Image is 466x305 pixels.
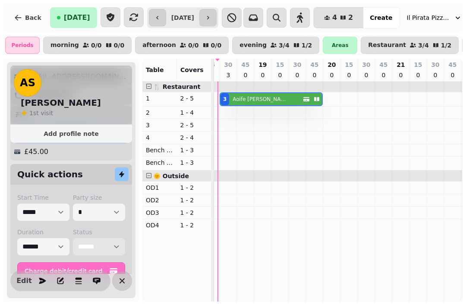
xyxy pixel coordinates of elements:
[142,42,176,49] p: afternoon
[146,221,173,230] p: OD4
[370,15,392,21] span: Create
[180,183,208,192] p: 1 - 2
[259,71,266,79] p: 0
[91,42,102,48] p: 0 / 0
[24,147,48,157] p: £45.00
[180,66,204,73] span: Covers
[223,96,227,103] div: 3
[327,60,336,69] p: 20
[380,71,387,79] p: 0
[348,14,353,21] span: 2
[16,272,33,289] button: Edit
[64,14,90,21] span: [DATE]
[14,129,129,143] div: Cancellation Fee
[153,83,201,90] span: 🍴 Restaurant
[332,14,337,21] span: 4
[146,196,173,204] p: OD2
[146,94,173,103] p: 1
[146,146,173,154] p: Bench Left
[180,208,208,217] p: 1 - 2
[146,158,173,167] p: Bench Right
[180,146,208,154] p: 1 - 3
[363,7,399,28] button: Create
[311,71,318,79] p: 0
[114,42,125,48] p: 0 / 0
[29,110,33,116] span: 1
[146,121,173,129] p: 3
[20,78,35,88] span: AS
[5,37,40,54] div: Periods
[310,60,318,69] p: 45
[294,71,301,79] p: 0
[50,42,79,49] p: morning
[29,109,53,117] p: visit
[302,42,312,48] p: 1 / 2
[14,128,129,139] button: Add profile note
[135,37,229,54] button: afternoon0/00/0
[225,71,232,79] p: 3
[211,42,222,48] p: 0 / 0
[379,60,387,69] p: 45
[449,71,456,79] p: 0
[368,42,406,49] p: Restaurant
[346,71,353,79] p: 0
[33,110,41,116] span: st
[345,60,353,69] p: 15
[146,183,173,192] p: OD1
[441,42,452,48] p: 1 / 2
[43,37,132,54] button: morning0/00/0
[146,66,164,73] span: Table
[7,7,48,28] button: Back
[363,71,370,79] p: 0
[21,131,122,137] span: Add profile note
[448,60,457,69] p: 45
[407,13,450,22] span: Il Pirata Pizzata
[239,42,267,49] p: evening
[224,60,232,69] p: 30
[242,71,249,79] p: 0
[25,268,107,274] span: Charge debit/credit card
[146,208,173,217] p: OD3
[180,158,208,167] p: 1 - 3
[17,228,69,236] label: Duration
[232,37,319,54] button: evening3/41/2
[432,71,439,79] p: 0
[180,221,208,230] p: 1 - 2
[180,108,208,117] p: 1 - 4
[233,96,287,103] p: Aoife [PERSON_NAME]
[17,193,69,202] label: Start Time
[19,277,29,284] span: Edit
[397,60,405,69] p: 21
[258,60,267,69] p: 19
[415,71,422,79] p: 0
[328,71,335,79] p: 0
[21,97,101,109] h2: [PERSON_NAME]
[153,173,189,179] span: 🌞 Outside
[276,60,284,69] p: 15
[418,42,429,48] p: 3 / 4
[431,60,439,69] p: 30
[188,42,199,48] p: 0 / 0
[277,71,283,79] p: 0
[73,193,125,202] label: Party size
[293,60,301,69] p: 30
[180,133,208,142] p: 2 - 4
[17,262,125,280] button: Charge debit/credit card
[361,37,459,54] button: Restaurant3/41/2
[397,71,404,79] p: 0
[146,133,173,142] p: 4
[17,168,83,180] h2: Quick actions
[362,60,370,69] p: 30
[180,94,208,103] p: 2 - 5
[50,7,97,28] button: [DATE]
[241,60,249,69] p: 45
[180,121,208,129] p: 2 - 5
[323,37,357,54] div: Areas
[314,7,363,28] button: 42
[73,228,125,236] label: Status
[414,60,422,69] p: 15
[25,15,41,21] span: Back
[279,42,290,48] p: 3 / 4
[146,108,173,117] p: 2
[180,196,208,204] p: 1 - 2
